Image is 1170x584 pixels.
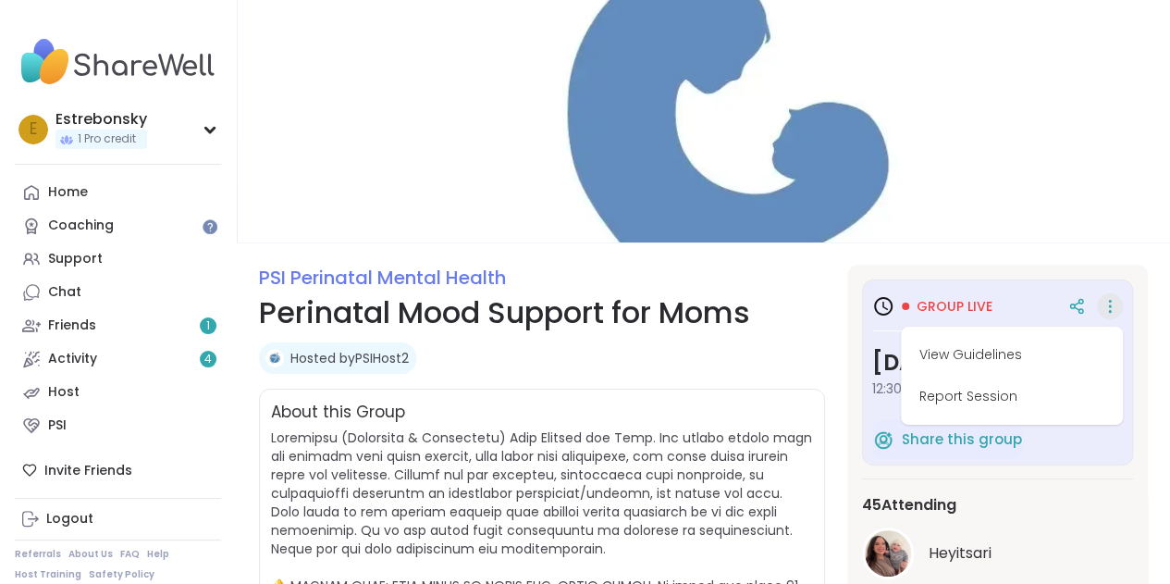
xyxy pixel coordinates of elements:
span: 45 Attending [862,494,956,516]
a: Help [147,548,169,561]
span: 12:30PM - 2:00PM CDT [872,379,1123,398]
button: View Guidelines [908,334,1115,376]
a: Support [15,242,221,276]
div: Coaching [48,217,114,235]
div: Home [48,183,88,202]
button: Report Session [908,376,1115,417]
h3: [DATE] [872,346,1123,379]
a: Friends1 [15,309,221,342]
div: PSI [48,416,67,435]
img: ShareWell Logomark [872,429,894,451]
div: Activity [48,350,97,368]
span: 1 [206,318,210,334]
span: Group live [917,297,992,316]
iframe: Spotlight [203,219,217,234]
a: PSI [15,409,221,442]
a: Chat [15,276,221,309]
a: PSI Perinatal Mental Health [259,265,506,291]
div: Chat [48,283,81,302]
h2: About this Group [271,401,405,425]
a: Activity4 [15,342,221,376]
a: HeyitsariHeyitsari [862,528,1133,579]
span: Share this group [902,429,1022,451]
div: Support [48,250,103,268]
a: About Us [68,548,113,561]
span: 4 [204,352,212,367]
a: Logout [15,503,221,536]
div: Estrebonsky [55,109,147,130]
button: Share this group [872,420,1022,459]
a: Coaching [15,209,221,242]
div: Logout [46,510,93,528]
a: FAQ [120,548,140,561]
span: Heyitsari [929,542,991,565]
span: 1 Pro credit [78,131,136,147]
a: Host Training [15,568,81,581]
a: Hosted byPSIHost2 [290,349,409,367]
a: Safety Policy [89,568,154,581]
a: Home [15,176,221,209]
span: E [30,118,37,142]
a: Referrals [15,548,61,561]
a: Host [15,376,221,409]
div: Friends [48,317,96,335]
img: Heyitsari [865,530,911,577]
div: Invite Friends [15,454,221,487]
h1: Perinatal Mood Support for Moms [259,291,825,335]
img: ShareWell Nav Logo [15,30,221,94]
div: Host [48,383,80,402]
img: PSIHost2 [265,349,284,367]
